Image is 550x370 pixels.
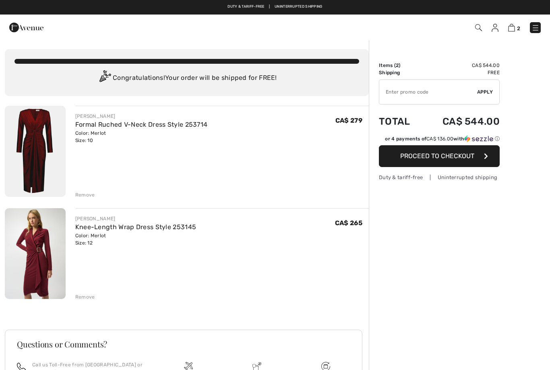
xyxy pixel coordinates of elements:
td: Shipping [379,69,422,76]
img: My Info [492,24,498,32]
img: 1ère Avenue [9,19,43,36]
div: Duty & tariff-free | Uninterrupted shipping [379,174,500,181]
img: Menu [531,24,540,32]
span: CA$ 265 [335,219,362,227]
img: Formal Ruched V-Neck Dress Style 253714 [5,106,66,197]
img: Knee-Length Wrap Dress Style 253145 [5,208,66,299]
div: or 4 payments ofCA$ 136.00withSezzle Click to learn more about Sezzle [379,135,500,145]
span: Proceed to Checkout [400,152,474,160]
div: Color: Merlot Size: 10 [75,130,208,144]
td: Free [422,69,500,76]
img: Sezzle [464,135,493,142]
div: Remove [75,191,95,199]
td: Total [379,108,422,135]
div: Remove [75,293,95,301]
input: Promo code [379,80,477,104]
td: Items ( ) [379,62,422,69]
h3: Questions or Comments? [17,340,350,348]
div: Color: Merlot Size: 12 [75,232,196,247]
span: 2 [517,25,520,31]
a: 1ère Avenue [9,23,43,31]
img: Search [475,24,482,31]
td: CA$ 544.00 [422,62,500,69]
td: CA$ 544.00 [422,108,500,135]
a: Formal Ruched V-Neck Dress Style 253714 [75,121,208,128]
span: 2 [396,63,399,68]
img: Shopping Bag [508,24,515,31]
div: [PERSON_NAME] [75,113,208,120]
span: CA$ 279 [335,117,362,124]
a: 2 [508,23,520,32]
span: CA$ 136.00 [426,136,453,142]
div: Congratulations! Your order will be shipped for FREE! [14,70,359,86]
span: Apply [477,88,493,96]
a: Knee-Length Wrap Dress Style 253145 [75,223,196,231]
div: [PERSON_NAME] [75,215,196,222]
button: Proceed to Checkout [379,145,500,167]
img: Congratulation2.svg [97,70,113,86]
div: or 4 payments of with [385,135,500,142]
